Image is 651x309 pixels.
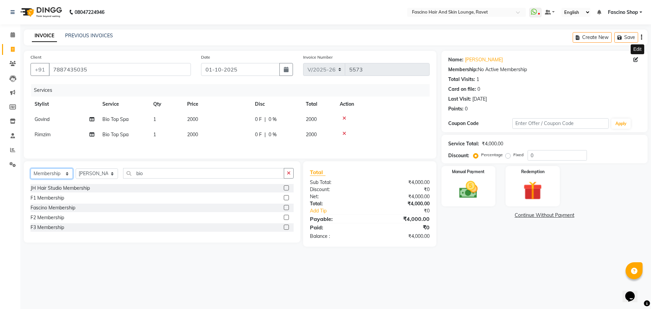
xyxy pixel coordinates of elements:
[370,233,434,240] div: ₹4,000.00
[370,186,434,193] div: ₹0
[264,131,266,138] span: |
[472,96,487,103] div: [DATE]
[187,131,198,138] span: 2000
[35,131,51,138] span: Rimzim
[49,63,191,76] input: Search by Name/Mobile/Email/Code
[153,131,156,138] span: 1
[102,131,129,138] span: Bio Top Spa
[123,168,284,179] input: Search
[380,207,434,214] div: ₹0
[448,105,463,112] div: Points:
[305,207,380,214] a: Add Tip
[448,120,512,127] div: Coupon Code
[443,212,646,219] a: Continue Without Payment
[269,116,277,123] span: 0 %
[183,97,251,112] th: Price
[573,32,612,43] button: Create New
[370,193,434,200] div: ₹4,000.00
[31,54,41,60] label: Client
[201,54,210,60] label: Date
[31,194,64,202] div: F1 Membership
[448,86,476,93] div: Card on file:
[453,179,484,201] img: _cash.svg
[269,131,277,138] span: 0 %
[614,32,638,43] button: Save
[31,84,435,97] div: Services
[305,186,370,193] div: Discount:
[31,224,64,231] div: F3 Membership
[305,223,370,231] div: Paid:
[305,200,370,207] div: Total:
[448,66,478,73] div: Membership:
[517,179,548,202] img: _gift.svg
[482,140,503,147] div: ₹4,000.00
[31,185,90,192] div: JH Hair Studio Membership
[31,214,64,221] div: F2 Membership
[370,215,434,223] div: ₹4,000.00
[153,116,156,122] span: 1
[370,200,434,207] div: ₹4,000.00
[631,44,644,54] div: Edit
[521,169,545,175] label: Redemption
[448,152,469,159] div: Discount:
[255,116,262,123] span: 0 F
[306,116,317,122] span: 2000
[255,131,262,138] span: 0 F
[305,193,370,200] div: Net:
[336,97,430,112] th: Action
[513,152,524,158] label: Fixed
[448,76,475,83] div: Total Visits:
[98,97,149,112] th: Service
[65,33,113,39] a: PREVIOUS INVOICES
[31,97,98,112] th: Stylist
[465,56,503,63] a: [PERSON_NAME]
[17,3,64,22] img: logo
[310,169,325,176] span: Total
[305,215,370,223] div: Payable:
[512,118,609,129] input: Enter Offer / Coupon Code
[303,54,333,60] label: Invoice Number
[611,119,631,129] button: Apply
[305,233,370,240] div: Balance :
[370,179,434,186] div: ₹4,000.00
[264,116,266,123] span: |
[448,56,463,63] div: Name:
[481,152,503,158] label: Percentage
[448,66,641,73] div: No Active Membership
[623,282,644,302] iframe: chat widget
[75,3,104,22] b: 08047224946
[465,105,468,112] div: 0
[608,9,638,16] span: Fascino Shop
[102,116,129,122] span: Bio Top Spa
[448,96,471,103] div: Last Visit:
[476,76,479,83] div: 1
[305,179,370,186] div: Sub Total:
[477,86,480,93] div: 0
[302,97,336,112] th: Total
[149,97,183,112] th: Qty
[31,63,50,76] button: +91
[452,169,485,175] label: Manual Payment
[31,204,75,211] div: Fascino Membership
[306,131,317,138] span: 2000
[187,116,198,122] span: 2000
[251,97,302,112] th: Disc
[448,140,479,147] div: Service Total:
[370,223,434,231] div: ₹0
[32,30,57,42] a: INVOICE
[35,116,50,122] span: Govind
